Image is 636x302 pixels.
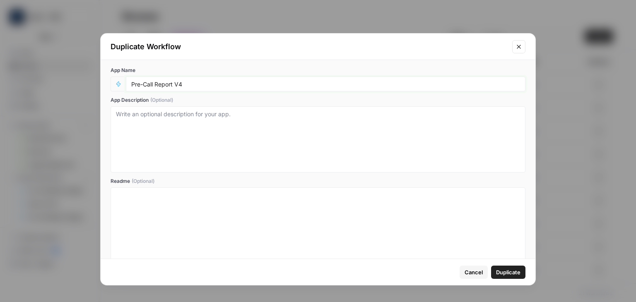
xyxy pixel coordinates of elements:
[491,266,525,279] button: Duplicate
[150,96,173,104] span: (Optional)
[131,80,520,88] input: Untitled
[111,96,525,104] label: App Description
[512,40,525,53] button: Close modal
[111,177,525,185] label: Readme
[465,268,483,276] span: Cancel
[111,67,525,74] label: App Name
[496,268,520,276] span: Duplicate
[132,177,154,185] span: (Optional)
[111,41,507,53] div: Duplicate Workflow
[460,266,488,279] button: Cancel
